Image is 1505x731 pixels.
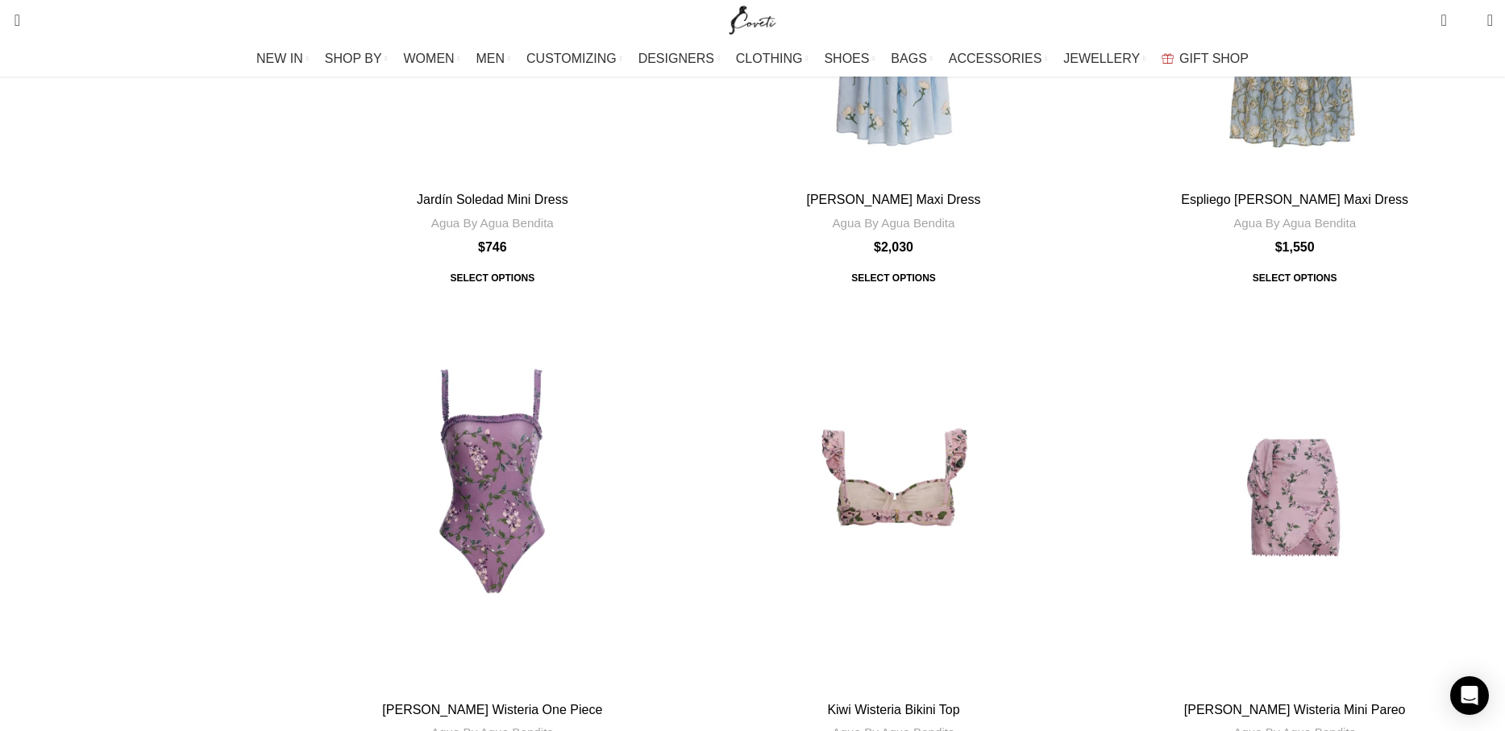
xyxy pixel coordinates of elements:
a: JEWELLERY [1063,43,1145,75]
span: MEN [476,51,505,66]
span: 0 [1442,8,1454,20]
div: My Wishlist [1459,4,1475,36]
span: GIFT SHOP [1179,51,1249,66]
a: Kiwi Wisteria Bikini Top [827,703,959,716]
a: Kiwi Wisteria Bikini Top [696,297,1092,694]
span: $ [478,240,485,254]
a: GIFT SHOP [1162,43,1249,75]
a: DESIGNERS [638,43,720,75]
a: Agua By Agua Bendita [1233,214,1356,231]
span: NEW IN [256,51,303,66]
a: Jardín Soledad Mini Dress [417,193,568,206]
a: WOMEN [404,43,460,75]
bdi: 1,550 [1275,240,1315,254]
span: $ [874,240,881,254]
span: ACCESSORIES [949,51,1042,66]
a: Agustina Wisteria Mini Pareo [1096,297,1493,694]
bdi: 2,030 [874,240,913,254]
a: ACCESSORIES [949,43,1048,75]
span: SHOES [824,51,869,66]
a: [PERSON_NAME] Wisteria Mini Pareo [1184,703,1406,716]
a: BAGS [891,43,932,75]
span: Select options [439,264,546,293]
span: BAGS [891,51,926,66]
span: SHOP BY [325,51,382,66]
span: CUSTOMIZING [526,51,617,66]
span: DESIGNERS [638,51,714,66]
a: MEN [476,43,510,75]
a: Espliego [PERSON_NAME] Maxi Dress [1181,193,1408,206]
a: CUSTOMIZING [526,43,622,75]
a: Select options for “Jardín Soledad Mini Dress” [439,264,546,293]
a: SHOP BY [325,43,388,75]
div: Main navigation [4,43,1501,75]
img: GiftBag [1162,53,1174,64]
a: Agua By Agua Bendita [832,214,954,231]
a: Search [4,4,20,36]
span: JEWELLERY [1063,51,1140,66]
a: Agua By Agua Bendita [431,214,554,231]
a: NEW IN [256,43,309,75]
a: [PERSON_NAME] Wisteria One Piece [382,703,602,716]
span: CLOTHING [736,51,803,66]
a: Select options for “Espliego Soledad Maxi Dress” [1241,264,1349,293]
div: Open Intercom Messenger [1450,676,1489,715]
span: 0 [1462,16,1474,28]
span: Select options [840,264,947,293]
span: $ [1275,240,1283,254]
a: Select options for “Viviane Soledad Maxi Dress” [840,264,947,293]
a: Site logo [725,12,780,26]
a: CLOTHING [736,43,809,75]
a: 0 [1432,4,1454,36]
span: WOMEN [404,51,455,66]
a: [PERSON_NAME] Maxi Dress [806,193,980,206]
a: SHOES [824,43,875,75]
span: Select options [1241,264,1349,293]
a: Limón Wisteria One Piece [294,297,691,694]
bdi: 746 [478,240,507,254]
